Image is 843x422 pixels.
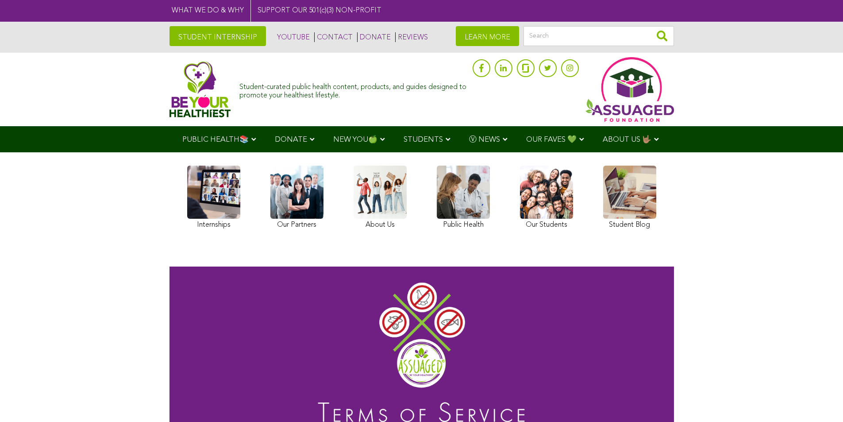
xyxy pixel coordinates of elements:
[182,136,249,143] span: PUBLIC HEALTH📚
[169,61,231,117] img: Assuaged
[603,136,651,143] span: ABOUT US 🤟🏽
[524,26,674,46] input: Search
[469,136,500,143] span: Ⓥ NEWS
[522,64,528,73] img: glassdoor
[799,379,843,422] iframe: Chat Widget
[314,32,353,42] a: CONTACT
[169,26,266,46] a: STUDENT INTERNSHIP
[169,126,674,152] div: Navigation Menu
[275,136,307,143] span: DONATE
[456,26,519,46] a: LEARN MORE
[333,136,377,143] span: NEW YOU🍏
[395,32,428,42] a: REVIEWS
[239,79,468,100] div: Student-curated public health content, products, and guides designed to promote your healthiest l...
[404,136,443,143] span: STUDENTS
[275,32,310,42] a: YOUTUBE
[585,57,674,122] img: Assuaged App
[357,32,391,42] a: DONATE
[526,136,577,143] span: OUR FAVES 💚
